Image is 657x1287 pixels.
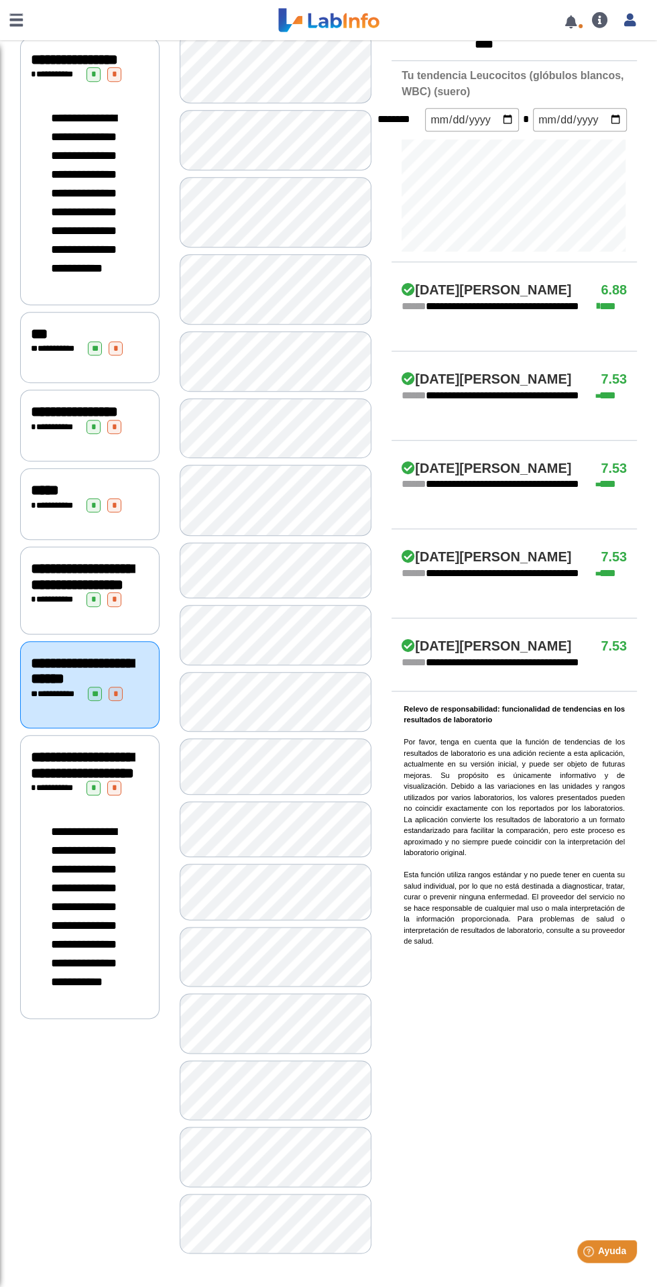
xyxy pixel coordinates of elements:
[404,738,625,856] font: Por favor, tenga en cuenta que la función de tendencias de los resultados de laboratorio es una a...
[601,282,627,297] font: 6.88
[415,549,571,564] font: [DATE][PERSON_NAME]
[601,461,627,475] font: 7.53
[415,282,571,297] font: [DATE][PERSON_NAME]
[425,108,519,131] input: mm/dd/aaaa
[601,638,627,653] font: 7.53
[402,70,623,97] font: Tu tendencia Leucocitos (glóbulos blancos, WBC) (suero)
[538,1235,642,1272] iframe: Lanzador de widgets de ayuda
[404,871,625,945] font: Esta función utiliza rangos estándar y no puede tener en cuenta su salud individual, por lo que n...
[533,108,627,131] input: mm/dd/aaaa
[404,705,625,724] font: Relevo de responsabilidad: funcionalidad de tendencias en los resultados de laboratorio
[601,372,627,386] font: 7.53
[415,372,571,386] font: [DATE][PERSON_NAME]
[415,461,571,475] font: [DATE][PERSON_NAME]
[415,638,571,653] font: [DATE][PERSON_NAME]
[601,549,627,564] font: 7.53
